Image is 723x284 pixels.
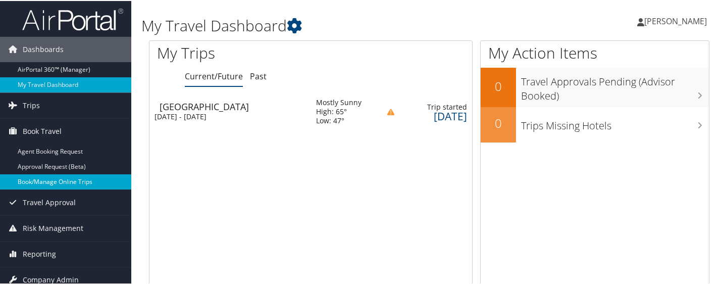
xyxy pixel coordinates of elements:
[316,115,362,124] div: Low: 47°
[481,114,516,131] h2: 0
[481,67,709,106] a: 0Travel Approvals Pending (Advisor Booked)
[23,118,62,143] span: Book Travel
[316,97,362,106] div: Mostly Sunny
[250,70,267,81] a: Past
[481,77,516,94] h2: 0
[637,5,717,35] a: [PERSON_NAME]
[521,69,709,102] h3: Travel Approvals Pending (Advisor Booked)
[316,106,362,115] div: High: 65°
[23,241,56,266] span: Reporting
[23,92,40,117] span: Trips
[404,111,467,120] div: [DATE]
[23,215,83,240] span: Risk Management
[23,189,76,214] span: Travel Approval
[521,113,709,132] h3: Trips Missing Hotels
[481,41,709,63] h1: My Action Items
[160,101,306,110] div: [GEOGRAPHIC_DATA]
[22,7,123,30] img: airportal-logo.png
[404,102,467,111] div: Trip started
[154,111,301,120] div: [DATE] - [DATE]
[157,41,330,63] h1: My Trips
[481,106,709,141] a: 0Trips Missing Hotels
[23,36,64,61] span: Dashboards
[185,70,243,81] a: Current/Future
[141,14,525,35] h1: My Travel Dashboard
[387,108,394,115] img: alert-flat-solid-caution.png
[644,15,707,26] span: [PERSON_NAME]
